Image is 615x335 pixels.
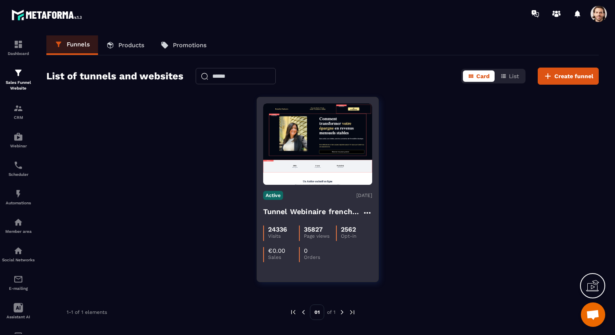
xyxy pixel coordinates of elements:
[2,211,35,240] a: automationsautomationsMember area
[2,80,35,91] p: Sales Funnel Website
[341,233,372,239] p: Opt-in
[118,42,144,49] p: Products
[2,97,35,126] a: formationformationCRM
[2,154,35,183] a: schedulerschedulerScheduler
[463,70,495,82] button: Card
[304,254,335,260] p: Orders
[2,144,35,148] p: Webinar
[13,246,23,256] img: social-network
[2,183,35,211] a: automationsautomationsAutomations
[13,217,23,227] img: automations
[13,132,23,142] img: automations
[2,201,35,205] p: Automations
[2,126,35,154] a: automationsautomationsWebinar
[2,286,35,291] p: E-mailing
[341,226,356,233] p: 2562
[13,39,23,49] img: formation
[98,35,153,55] a: Products
[153,35,215,55] a: Promotions
[476,73,490,79] span: Card
[2,62,35,97] a: formationformationSales Funnel Website
[13,68,23,78] img: formation
[2,258,35,262] p: Social Networks
[173,42,207,49] p: Promotions
[304,233,336,239] p: Page views
[13,274,23,284] img: email
[304,247,307,254] p: 0
[268,247,285,254] p: €0.00
[13,160,23,170] img: scheduler
[338,309,346,316] img: next
[2,315,35,319] p: Assistant AI
[268,254,299,260] p: Sales
[2,229,35,234] p: Member area
[67,309,107,315] p: 1-1 of 1 elements
[13,103,23,113] img: formation
[509,73,519,79] span: List
[2,297,35,325] a: Assistant AI
[495,70,524,82] button: List
[2,172,35,177] p: Scheduler
[2,115,35,120] p: CRM
[13,189,23,199] img: automations
[290,309,297,316] img: prev
[300,309,307,316] img: prev
[11,7,85,22] img: logo
[2,51,35,56] p: Dashboard
[46,68,183,84] h2: List of tunnels and websites
[356,193,372,198] p: [DATE]
[304,226,323,233] p: 35827
[263,206,362,217] h4: Tunnel Webinaire frenchy partners
[263,103,372,185] img: image
[2,33,35,62] a: formationformationDashboard
[581,302,605,327] div: Ouvrir le chat
[2,240,35,268] a: social-networksocial-networkSocial Networks
[268,233,299,239] p: Visits
[349,309,356,316] img: next
[268,226,287,233] p: 24336
[2,268,35,297] a: emailemailE-mailing
[554,72,593,80] span: Create funnel
[263,191,283,200] p: Active
[310,304,324,320] p: 01
[46,35,98,55] a: Funnels
[67,41,90,48] p: Funnels
[538,68,599,85] button: Create funnel
[327,309,336,315] p: of 1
